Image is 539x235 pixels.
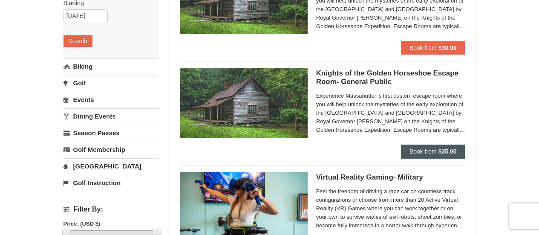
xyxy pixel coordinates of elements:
img: 6619913-491-e8ed24e0.jpg [180,68,308,138]
strong: $30.00 [438,44,457,51]
button: Search [63,35,92,47]
h5: Knights of the Golden Horseshoe Escape Room- General Public [316,69,465,86]
button: Book from $35.00 [401,145,465,158]
h4: Filter By: [63,206,159,213]
a: [GEOGRAPHIC_DATA] [63,158,159,174]
a: Biking [63,58,159,74]
a: Dining Events [63,108,159,124]
span: Experience Massanutten’s first custom escape room where you will help unlock the mysteries of the... [316,92,465,134]
a: Golf [63,75,159,91]
a: Season Passes [63,125,159,141]
strong: Price: (USD $) [63,220,101,227]
span: Book from [409,148,437,155]
button: Book from $30.00 [401,41,465,55]
strong: $35.00 [438,148,457,155]
h5: Virtual Reality Gaming- Military [316,173,465,182]
span: Book from [409,44,437,51]
a: Events [63,92,159,107]
span: Feel the freedom of driving a race car on countless track configurations or choose from more than... [316,187,465,230]
a: Golf Membership [63,142,159,157]
a: Golf Instruction [63,175,159,191]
